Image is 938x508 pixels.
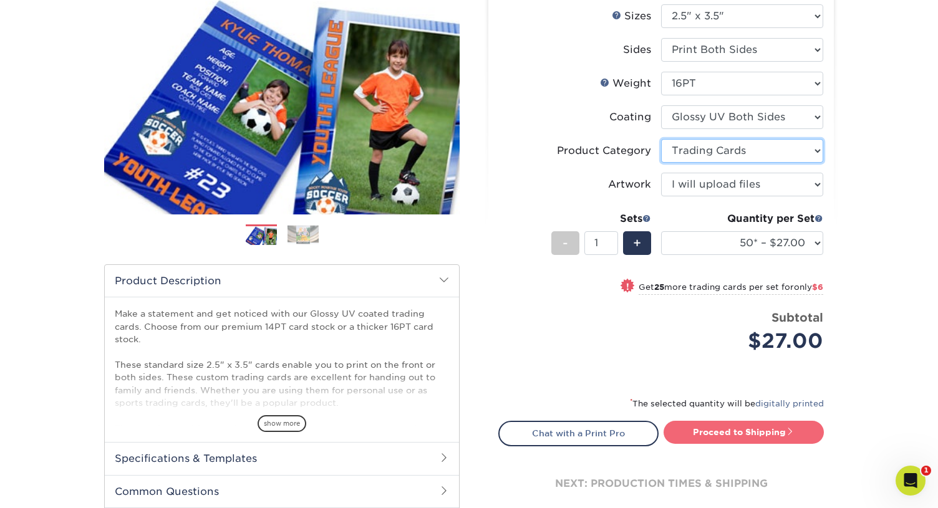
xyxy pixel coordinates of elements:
[896,466,926,496] iframe: Intercom live chat
[288,225,319,244] img: Trading Cards 02
[551,211,651,226] div: Sets
[670,326,823,356] div: $27.00
[630,399,824,408] small: The selected quantity will be
[921,466,931,476] span: 1
[105,475,459,507] h2: Common Questions
[623,42,651,57] div: Sides
[115,307,449,460] p: Make a statement and get noticed with our Glossy UV coated trading cards. Choose from our premium...
[654,282,664,292] strong: 25
[105,442,459,474] h2: Specifications & Templates
[258,415,306,432] span: show more
[608,177,651,192] div: Artwork
[771,310,823,324] strong: Subtotal
[612,9,651,24] div: Sizes
[812,282,823,292] span: $6
[755,399,824,408] a: digitally printed
[664,421,824,443] a: Proceed to Shipping
[246,225,277,247] img: Trading Cards 01
[600,76,651,91] div: Weight
[609,110,651,125] div: Coating
[105,265,459,297] h2: Product Description
[794,282,823,292] span: only
[626,280,629,293] span: !
[633,234,641,252] span: +
[661,211,823,226] div: Quantity per Set
[498,421,659,446] a: Chat with a Print Pro
[639,282,823,295] small: Get more trading cards per set for
[557,143,651,158] div: Product Category
[563,234,568,252] span: -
